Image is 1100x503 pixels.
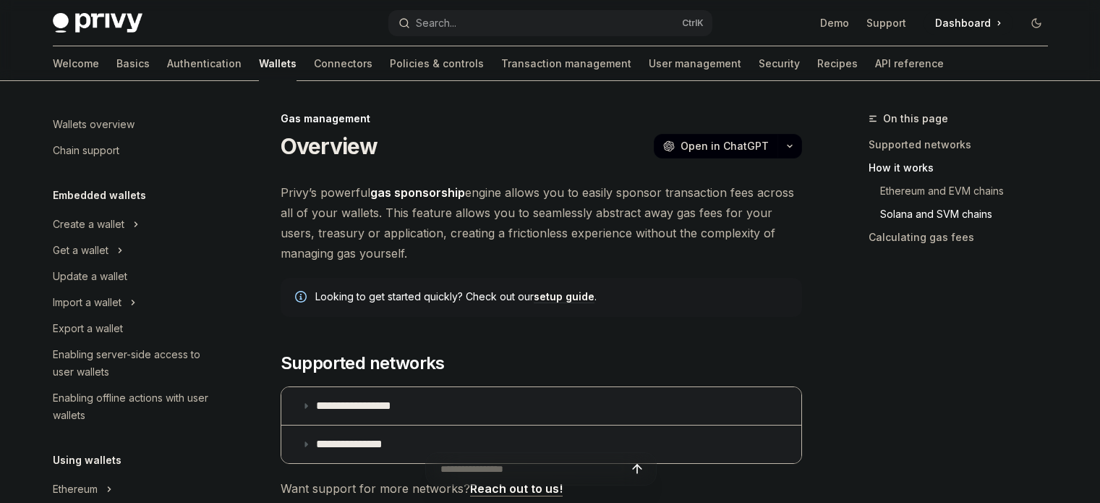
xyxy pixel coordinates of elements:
a: Authentication [167,46,242,81]
a: Welcome [53,46,99,81]
button: Toggle Ethereum section [41,476,226,502]
div: Gas management [281,111,802,126]
a: setup guide [534,290,594,303]
span: Ctrl K [682,17,704,29]
button: Toggle Get a wallet section [41,237,226,263]
span: Privy’s powerful engine allows you to easily sponsor transaction fees across all of your wallets.... [281,182,802,263]
div: Get a wallet [53,242,108,259]
h5: Embedded wallets [53,187,146,204]
span: Supported networks [281,352,445,375]
a: How it works [869,156,1060,179]
input: Ask a question... [440,453,627,485]
button: Open search [388,10,712,36]
a: User management [649,46,741,81]
div: Ethereum [53,481,98,498]
a: Enabling offline actions with user wallets [41,385,226,428]
a: Chain support [41,138,226,164]
span: On this page [883,110,948,127]
strong: gas sponsorship [370,185,465,200]
span: Open in ChatGPT [681,139,769,153]
button: Send message [627,459,647,479]
span: Dashboard [935,16,991,30]
h5: Using wallets [53,452,121,469]
span: Looking to get started quickly? Check out our . [315,289,788,304]
a: Connectors [314,46,372,81]
img: dark logo [53,13,142,33]
div: Enabling server-side access to user wallets [53,346,218,381]
a: Ethereum and EVM chains [869,179,1060,203]
div: Update a wallet [53,268,127,285]
a: Support [866,16,906,30]
div: Search... [416,14,456,32]
a: Calculating gas fees [869,226,1060,249]
button: Toggle Create a wallet section [41,211,226,237]
svg: Info [295,291,310,305]
a: Security [759,46,800,81]
a: Policies & controls [390,46,484,81]
a: Wallets [259,46,297,81]
a: Dashboard [924,12,1013,35]
a: Supported networks [869,133,1060,156]
a: API reference [875,46,944,81]
a: Export a wallet [41,316,226,342]
div: Enabling offline actions with user wallets [53,389,218,424]
a: Enabling server-side access to user wallets [41,342,226,385]
div: Wallets overview [53,116,135,133]
a: Recipes [817,46,858,81]
h1: Overview [281,133,378,159]
div: Chain support [53,142,119,159]
button: Toggle Import a wallet section [41,289,226,316]
button: Toggle dark mode [1025,12,1048,35]
a: Update a wallet [41,263,226,289]
button: Open in ChatGPT [654,134,777,158]
a: Solana and SVM chains [869,203,1060,226]
div: Export a wallet [53,320,123,337]
a: Transaction management [501,46,631,81]
a: Wallets overview [41,111,226,138]
div: Import a wallet [53,294,121,311]
div: Create a wallet [53,216,124,233]
a: Demo [820,16,849,30]
a: Basics [116,46,150,81]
